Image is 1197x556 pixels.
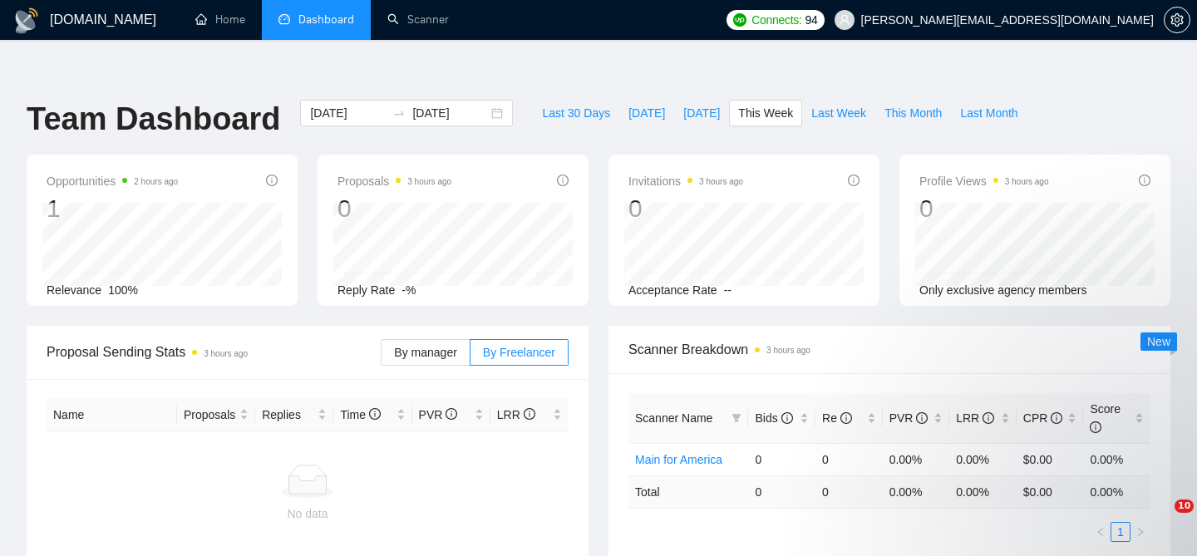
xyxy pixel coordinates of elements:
td: 0 [815,475,883,508]
li: Next Page [1130,522,1150,542]
span: filter [731,413,741,423]
span: Scanner Name [635,411,712,425]
td: 0 [748,443,815,475]
span: -- [724,283,731,297]
span: Dashboard [298,12,354,27]
span: info-circle [1139,175,1150,186]
div: 0 [628,193,743,224]
span: New [1147,335,1170,348]
span: info-circle [557,175,569,186]
span: LRR [497,408,535,421]
td: 0 [748,475,815,508]
span: Bids [755,411,792,425]
span: Profile Views [919,171,1049,191]
span: By manager [394,346,456,359]
time: 3 hours ago [766,346,810,355]
span: swap-right [392,106,406,120]
div: 0 [337,193,451,224]
span: Connects: [751,11,801,29]
time: 3 hours ago [407,177,451,186]
a: searchScanner [387,12,449,27]
a: Main for America [635,453,722,466]
span: Last Week [811,104,866,122]
button: Last Month [951,100,1027,126]
button: This Month [875,100,951,126]
span: Opportunities [47,171,178,191]
li: 1 [1111,522,1130,542]
td: Total [628,475,748,508]
time: 3 hours ago [699,177,743,186]
span: info-circle [446,408,457,420]
span: user [839,14,850,26]
span: This Week [738,104,793,122]
h1: Team Dashboard [27,100,280,139]
span: info-circle [848,175,860,186]
th: Name [47,399,177,431]
span: Acceptance Rate [628,283,717,297]
iframe: Intercom live chat [1140,499,1180,539]
span: Proposals [337,171,451,191]
span: Time [340,408,380,421]
span: -% [401,283,416,297]
span: info-circle [369,408,381,420]
span: 100% [108,283,138,297]
a: setting [1164,13,1190,27]
input: Start date [310,104,386,122]
button: Last Week [802,100,875,126]
span: Re [822,411,852,425]
a: 1 [1111,523,1130,541]
button: [DATE] [619,100,674,126]
span: 10 [1175,499,1194,513]
span: [DATE] [628,104,665,122]
span: This Month [884,104,942,122]
button: right [1130,522,1150,542]
th: Replies [255,399,333,431]
div: 1 [47,193,178,224]
time: 3 hours ago [204,349,248,358]
span: 94 [805,11,818,29]
span: info-circle [524,408,535,420]
span: info-circle [266,175,278,186]
input: End date [412,104,488,122]
span: Replies [262,406,314,424]
span: left [1096,527,1106,537]
span: Proposal Sending Stats [47,342,381,362]
button: left [1091,522,1111,542]
div: No data [53,504,562,523]
button: [DATE] [674,100,729,126]
time: 2 hours ago [134,177,178,186]
span: setting [1165,13,1190,27]
span: Relevance [47,283,101,297]
img: upwork-logo.png [733,13,746,27]
button: This Week [729,100,802,126]
img: logo [13,7,40,34]
span: info-circle [781,412,793,424]
span: dashboard [278,13,290,25]
time: 3 hours ago [1005,177,1049,186]
span: [DATE] [683,104,720,122]
span: By Freelancer [483,346,555,359]
a: homeHome [195,12,245,27]
li: Previous Page [1091,522,1111,542]
th: Proposals [177,399,255,431]
div: 0 [919,193,1049,224]
button: Last 30 Days [533,100,619,126]
span: Invitations [628,171,743,191]
span: right [1135,527,1145,537]
span: filter [728,406,745,431]
span: PVR [419,408,458,421]
span: Only exclusive agency members [919,283,1087,297]
span: Scanner Breakdown [628,339,1150,360]
td: 0 [815,443,883,475]
span: info-circle [840,412,852,424]
span: Reply Rate [337,283,395,297]
span: Proposals [184,406,236,424]
span: to [392,106,406,120]
span: Last 30 Days [542,104,610,122]
button: setting [1164,7,1190,33]
span: Last Month [960,104,1017,122]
